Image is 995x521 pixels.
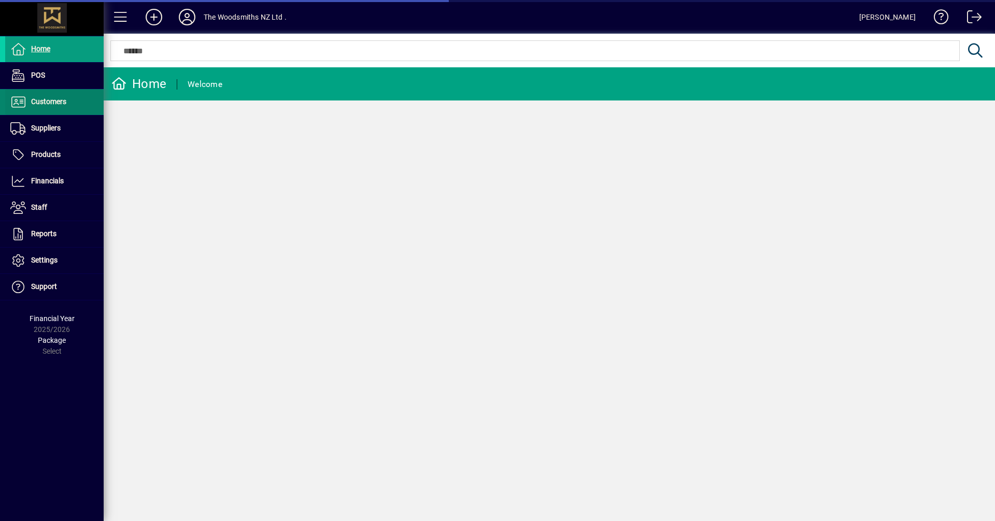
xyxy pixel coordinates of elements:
a: Suppliers [5,115,104,141]
a: Knowledge Base [926,2,949,36]
a: Settings [5,248,104,273]
a: Customers [5,89,104,115]
span: Staff [31,203,47,211]
button: Add [137,8,170,26]
span: Settings [31,256,58,264]
span: Support [31,282,57,291]
span: Financial Year [30,314,75,323]
button: Profile [170,8,204,26]
div: The Woodsmiths NZ Ltd . [204,9,287,25]
div: [PERSON_NAME] [859,9,916,25]
a: Products [5,142,104,168]
a: Reports [5,221,104,247]
a: POS [5,63,104,89]
span: Suppliers [31,124,61,132]
span: Financials [31,177,64,185]
div: Home [111,76,166,92]
div: Welcome [188,76,222,93]
span: Package [38,336,66,344]
span: Customers [31,97,66,106]
span: Reports [31,229,56,238]
span: Home [31,45,50,53]
a: Staff [5,195,104,221]
span: POS [31,71,45,79]
a: Support [5,274,104,300]
span: Products [31,150,61,158]
a: Logout [959,2,982,36]
a: Financials [5,168,104,194]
